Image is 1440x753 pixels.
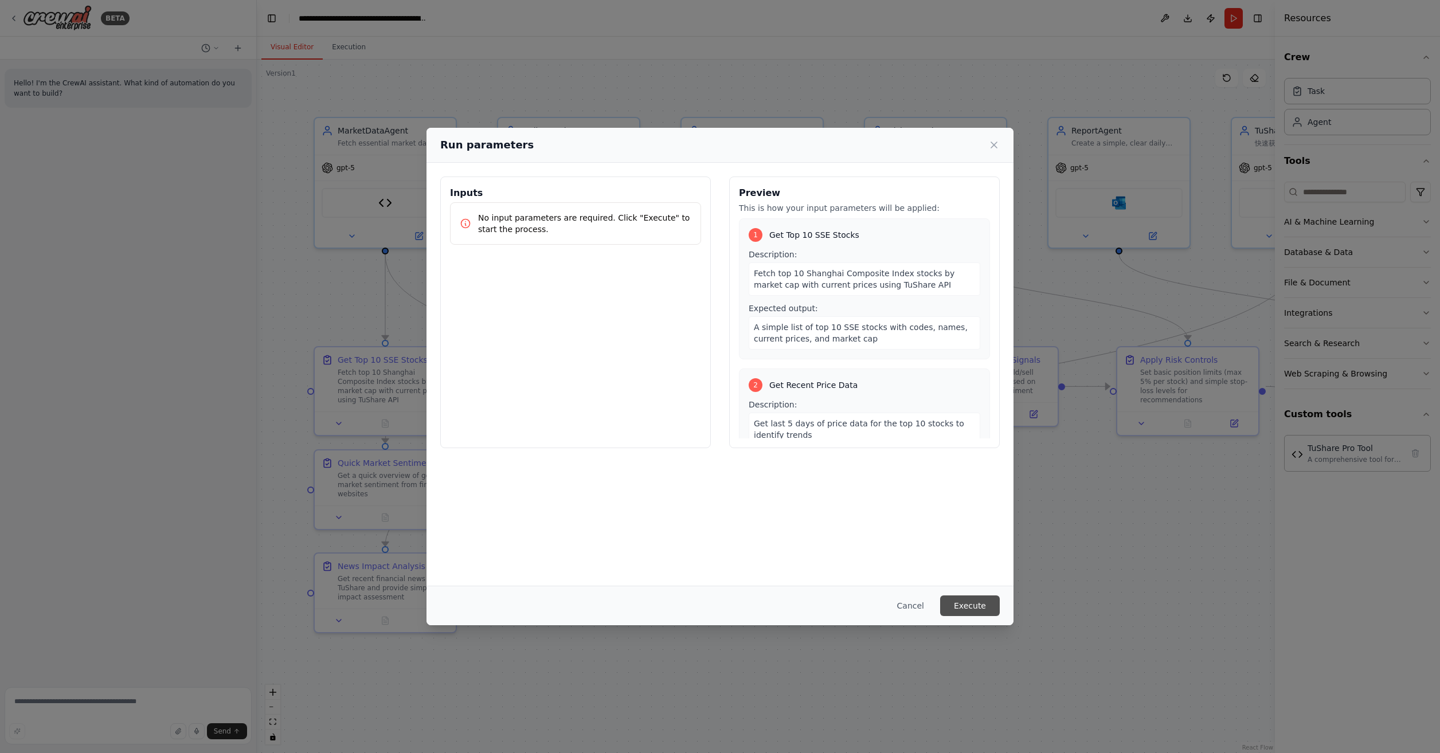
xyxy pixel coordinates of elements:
button: Cancel [888,595,933,616]
p: This is how your input parameters will be applied: [739,202,990,214]
p: No input parameters are required. Click "Execute" to start the process. [478,212,691,235]
span: Description: [749,400,797,409]
div: 1 [749,228,762,242]
span: A simple list of top 10 SSE stocks with codes, names, current prices, and market cap [754,323,968,343]
button: Execute [940,595,1000,616]
div: 2 [749,378,762,392]
span: Get last 5 days of price data for the top 10 stocks to identify trends [754,419,964,440]
span: Fetch top 10 Shanghai Composite Index stocks by market cap with current prices using TuShare API [754,269,954,289]
span: Description: [749,250,797,259]
span: Expected output: [749,304,818,313]
span: Get Recent Price Data [769,379,858,391]
span: Get Top 10 SSE Stocks [769,229,859,241]
h3: Inputs [450,186,701,200]
h3: Preview [739,186,990,200]
h2: Run parameters [440,137,534,153]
